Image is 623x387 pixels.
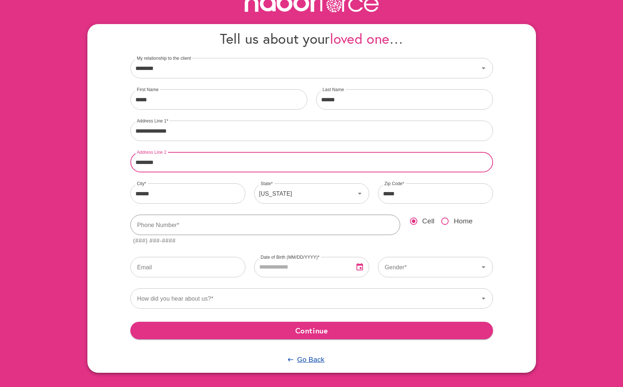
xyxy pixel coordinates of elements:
[330,29,390,48] span: loved one
[479,64,488,73] svg: Icon
[355,189,364,198] svg: Icon
[479,263,488,271] svg: Icon
[479,294,488,303] svg: Icon
[130,30,493,47] h4: Tell us about your …
[133,236,176,246] div: (###) ###-####
[422,216,435,227] span: Cell
[130,322,493,339] button: Continue
[297,356,324,363] u: Go Back
[254,183,355,204] div: [US_STATE]
[351,258,368,276] button: Open Date Picker
[454,216,473,227] span: Home
[136,324,487,337] span: Continue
